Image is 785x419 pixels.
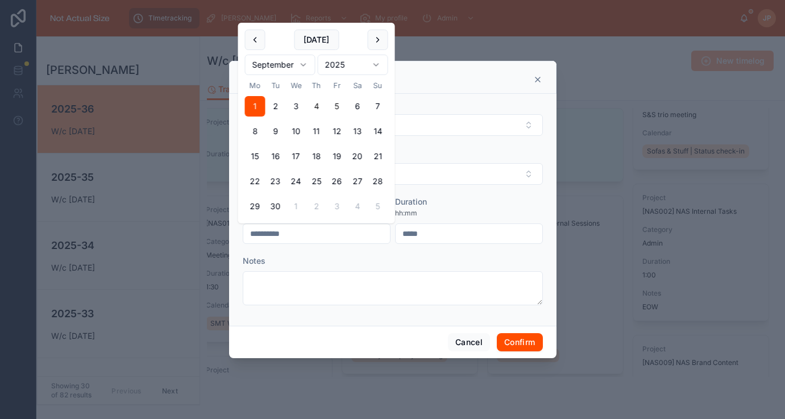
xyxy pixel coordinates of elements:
button: Thursday, 2 October 2025 [306,196,327,217]
th: Saturday [347,80,368,92]
button: Friday, 26 September 2025 [327,171,347,192]
button: Wednesday, 17 September 2025 [286,146,306,167]
button: Monday, 22 September 2025 [245,171,265,192]
button: Friday, 3 October 2025 [327,196,347,217]
button: Monday, 29 September 2025 [245,196,265,217]
button: Cancel [448,333,490,351]
button: Saturday, 4 October 2025 [347,196,368,217]
button: Thursday, 25 September 2025 [306,171,327,192]
button: Monday, 1 September 2025, selected [245,96,265,117]
button: Wednesday, 10 September 2025 [286,121,306,142]
button: Tuesday, 30 September 2025 [265,196,286,217]
button: Wednesday, 3 September 2025 [286,96,306,117]
th: Wednesday [286,80,306,92]
button: Today, Friday, 5 September 2025 [327,96,347,117]
button: Wednesday, 1 October 2025 [286,196,306,217]
button: Thursday, 4 September 2025 [306,96,327,117]
button: Saturday, 6 September 2025 [347,96,368,117]
button: Tuesday, 23 September 2025 [265,171,286,192]
th: Thursday [306,80,327,92]
button: Sunday, 21 September 2025 [368,146,388,167]
button: Tuesday, 9 September 2025 [265,121,286,142]
th: Friday [327,80,347,92]
button: Tuesday, 2 September 2025 [265,96,286,117]
th: Tuesday [265,80,286,92]
button: Saturday, 20 September 2025 [347,146,368,167]
span: hh:mm [395,209,417,218]
button: Thursday, 18 September 2025 [306,146,327,167]
button: Sunday, 7 September 2025 [368,96,388,117]
span: Duration [395,197,427,206]
button: Friday, 12 September 2025 [327,121,347,142]
button: Thursday, 11 September 2025 [306,121,327,142]
button: Sunday, 28 September 2025 [368,171,388,192]
button: Monday, 8 September 2025 [245,121,265,142]
button: Monday, 15 September 2025 [245,146,265,167]
button: Tuesday, 16 September 2025 [265,146,286,167]
button: Sunday, 14 September 2025 [368,121,388,142]
button: Saturday, 27 September 2025 [347,171,368,192]
button: [DATE] [294,30,339,50]
table: September 2025 [245,80,388,217]
button: Saturday, 13 September 2025 [347,121,368,142]
span: Notes [243,256,265,265]
button: Friday, 19 September 2025 [327,146,347,167]
button: Confirm [497,333,542,351]
button: Sunday, 5 October 2025 [368,196,388,217]
th: Sunday [368,80,388,92]
button: Wednesday, 24 September 2025 [286,171,306,192]
th: Monday [245,80,265,92]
